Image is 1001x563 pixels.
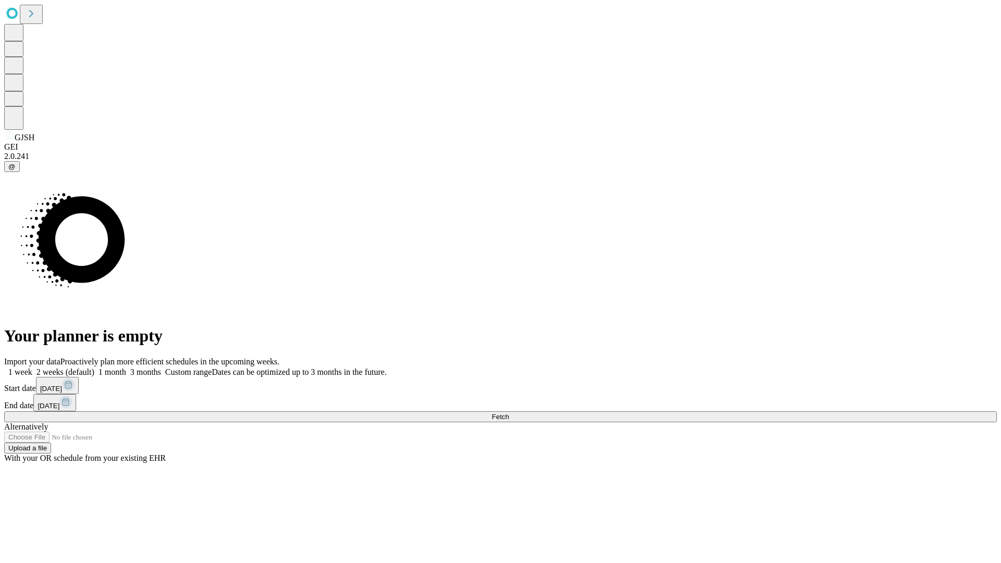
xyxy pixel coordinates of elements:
span: [DATE] [38,402,59,410]
span: Dates can be optimized up to 3 months in the future. [212,368,386,376]
button: @ [4,161,20,172]
button: Fetch [4,411,997,422]
button: Upload a file [4,443,51,454]
span: 1 week [8,368,32,376]
span: Fetch [492,413,509,421]
div: 2.0.241 [4,152,997,161]
span: Import your data [4,357,60,366]
span: With your OR schedule from your existing EHR [4,454,166,462]
span: Alternatively [4,422,48,431]
div: GEI [4,142,997,152]
span: @ [8,163,16,170]
span: 1 month [99,368,126,376]
span: 2 weeks (default) [36,368,94,376]
div: Start date [4,377,997,394]
div: End date [4,394,997,411]
button: [DATE] [33,394,76,411]
span: Custom range [165,368,212,376]
span: 3 months [130,368,161,376]
span: [DATE] [40,385,62,393]
h1: Your planner is empty [4,326,997,346]
span: Proactively plan more efficient schedules in the upcoming weeks. [60,357,279,366]
button: [DATE] [36,377,79,394]
span: GJSH [15,133,34,142]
